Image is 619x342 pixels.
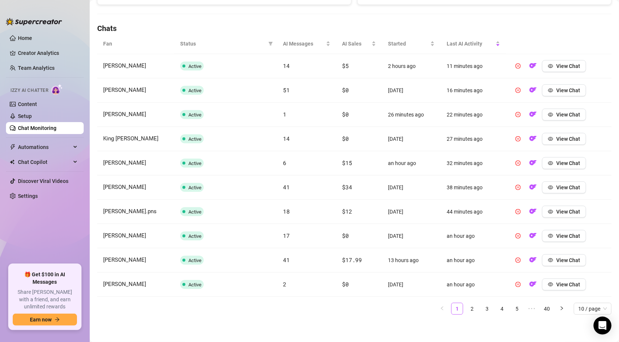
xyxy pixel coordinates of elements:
[542,254,586,266] button: View Chat
[18,113,32,119] a: Setup
[10,159,15,165] img: Chat Copilot
[342,256,362,264] span: $17.99
[527,186,539,192] a: OF
[388,40,429,48] span: Started
[13,271,77,286] span: 🎁 Get $100 in AI Messages
[529,183,537,191] img: OF
[452,303,463,314] a: 1
[527,157,539,169] button: OF
[283,183,290,191] span: 41
[527,60,539,72] button: OF
[548,258,553,263] span: eye
[578,303,607,314] span: 10 / page
[529,208,537,215] img: OF
[529,111,537,118] img: OF
[382,34,441,54] th: Started
[103,87,146,93] span: [PERSON_NAME]
[267,38,274,49] span: filter
[188,161,201,166] span: Active
[527,254,539,266] button: OF
[342,208,352,215] span: $12
[103,281,146,287] span: [PERSON_NAME]
[556,257,580,263] span: View Chat
[283,62,290,69] span: 14
[542,133,586,145] button: View Chat
[18,35,32,41] a: Home
[188,282,201,287] span: Active
[481,303,493,314] a: 3
[527,133,539,145] button: OF
[441,200,506,224] td: 44 minutes ago
[342,280,349,288] span: $0
[548,282,553,287] span: eye
[548,233,553,239] span: eye
[526,303,538,315] li: Next 5 Pages
[529,62,537,69] img: OF
[548,136,553,142] span: eye
[529,159,537,167] img: OF
[556,233,580,239] span: View Chat
[342,232,349,239] span: $0
[188,63,201,69] span: Active
[515,233,521,239] span: pause-circle
[515,161,521,166] span: pause-circle
[382,200,441,224] td: [DATE]
[188,209,201,215] span: Active
[30,317,52,323] span: Earn now
[188,88,201,93] span: Active
[18,193,38,199] a: Settings
[342,135,349,142] span: $0
[556,184,580,190] span: View Chat
[103,159,146,166] span: [PERSON_NAME]
[436,303,448,315] button: left
[18,47,78,59] a: Creator Analytics
[542,206,586,218] button: View Chat
[556,160,580,166] span: View Chat
[103,111,146,118] span: [PERSON_NAME]
[382,78,441,103] td: [DATE]
[18,178,68,184] a: Discover Viral Videos
[527,230,539,242] button: OF
[515,88,521,93] span: pause-circle
[447,40,494,48] span: Last AI Activity
[342,183,352,191] span: $34
[382,127,441,151] td: [DATE]
[97,23,612,34] h4: Chats
[548,88,553,93] span: eye
[542,181,586,193] button: View Chat
[548,161,553,166] span: eye
[556,209,580,215] span: View Chat
[283,135,290,142] span: 14
[560,306,564,311] span: right
[342,40,370,48] span: AI Sales
[13,314,77,326] button: Earn nowarrow-right
[382,151,441,175] td: an hour ago
[342,62,349,69] span: $5
[481,303,493,315] li: 3
[515,136,521,142] span: pause-circle
[382,103,441,127] td: 26 minutes ago
[283,111,287,118] span: 1
[527,259,539,265] a: OF
[527,162,539,168] a: OF
[382,224,441,248] td: [DATE]
[268,41,273,46] span: filter
[103,184,146,190] span: [PERSON_NAME]
[515,112,521,117] span: pause-circle
[10,144,16,150] span: thunderbolt
[283,86,290,94] span: 51
[515,258,521,263] span: pause-circle
[527,279,539,290] button: OF
[18,156,71,168] span: Chat Copilot
[527,109,539,121] button: OF
[440,306,444,311] span: left
[283,256,290,264] span: 41
[542,60,586,72] button: View Chat
[542,157,586,169] button: View Chat
[548,209,553,214] span: eye
[529,86,537,94] img: OF
[441,103,506,127] td: 22 minutes ago
[527,65,539,71] a: OF
[556,112,580,118] span: View Chat
[441,175,506,200] td: 38 minutes ago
